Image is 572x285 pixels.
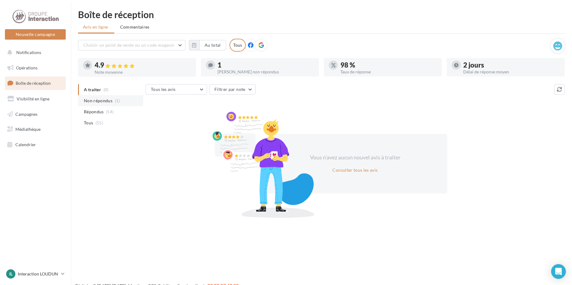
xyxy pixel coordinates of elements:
[4,46,65,59] button: Notifications
[5,268,66,280] a: IL Interaction LOUDUN
[340,70,437,74] div: Taux de réponse
[463,70,560,74] div: Délai de réponse moyen
[5,29,66,40] button: Nouvelle campagne
[199,40,226,50] button: Au total
[4,138,67,151] a: Calendrier
[4,108,67,121] a: Campagnes
[106,109,114,114] span: (54)
[84,109,104,115] span: Répondus
[217,70,314,74] div: [PERSON_NAME] non répondus
[463,62,560,68] div: 2 jours
[151,87,176,92] span: Tous les avis
[115,98,120,103] span: (1)
[16,80,51,86] span: Boîte de réception
[96,120,103,125] span: (55)
[9,271,13,277] span: IL
[84,120,93,126] span: Tous
[189,40,226,50] button: Au total
[15,142,36,147] span: Calendrier
[16,65,37,70] span: Opérations
[78,40,186,50] button: Choisir un point de vente ou un code magasin
[95,62,191,69] div: 4.9
[217,62,314,68] div: 1
[16,50,41,55] span: Notifications
[83,42,174,48] span: Choisir un point de vente ou un code magasin
[4,92,67,105] a: Visibilité en ligne
[4,61,67,74] a: Opérations
[84,98,112,104] span: Non répondus
[146,84,207,95] button: Tous les avis
[340,62,437,68] div: 98 %
[15,111,37,116] span: Campagnes
[17,96,49,101] span: Visibilité en ligne
[229,39,246,52] div: Tous
[209,84,256,95] button: Filtrer par note
[330,166,380,174] button: Consulter tous les avis
[4,123,67,136] a: Médiathèque
[4,76,67,90] a: Boîte de réception
[120,24,150,30] span: Commentaires
[15,127,41,132] span: Médiathèque
[551,264,566,279] div: Open Intercom Messenger
[302,154,408,162] div: Vous n'avez aucun nouvel avis à traiter
[78,10,565,19] div: Boîte de réception
[95,70,191,74] div: Note moyenne
[18,271,59,277] p: Interaction LOUDUN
